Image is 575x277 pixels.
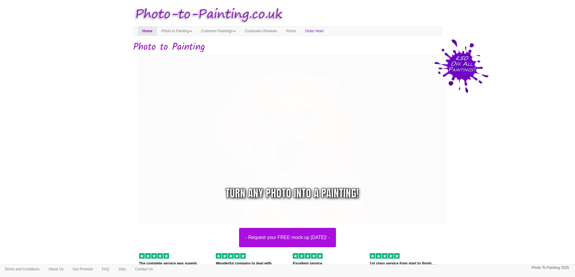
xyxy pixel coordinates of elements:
[532,265,569,271] p: Photo To Painting 2025
[293,260,361,267] p: Excellent service
[157,27,196,36] a: Photo to Painting
[301,27,328,36] a: Order Now!
[293,253,323,259] img: 5 of out 5 stars
[370,253,400,259] img: 5 of out 5 stars
[68,265,97,274] a: Our Promise
[139,260,207,273] p: The complete service was superb from…
[216,253,246,259] img: 5 of out 5 stars
[240,27,282,36] a: Customers Reviews
[97,265,114,274] a: FAQ
[138,54,456,230] img: dog.jpg
[133,42,442,52] h1: Photo to Painting
[130,3,285,26] img: Photo to Painting
[239,228,336,247] button: - Request your FREE mock-up [DATE]! -
[138,27,157,36] a: Home
[44,265,68,274] a: About Us
[196,27,240,36] a: Customer Paintings
[130,265,157,274] a: Contact Us
[434,39,489,93] img: 50 pound price drop
[114,265,130,274] a: Jobs
[129,54,447,247] a: - Request your FREE mock-up [DATE]! -
[216,260,284,267] p: Wonderful company to deal with
[225,186,359,201] div: Turn any photo into a painting!
[370,260,438,267] p: 1st class service from start to finish…
[139,253,169,259] img: 5 of out 5 stars
[282,27,301,36] a: Prices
